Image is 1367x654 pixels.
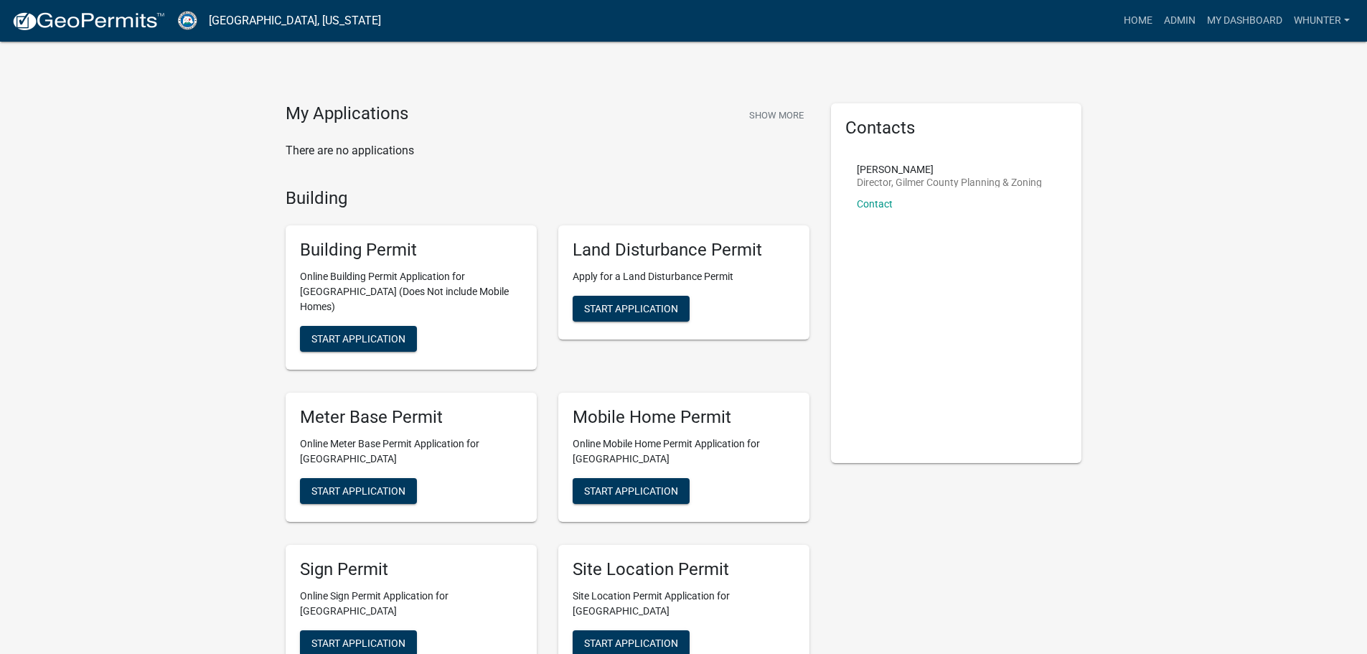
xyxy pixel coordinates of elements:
p: Site Location Permit Application for [GEOGRAPHIC_DATA] [573,589,795,619]
span: Start Application [584,303,678,314]
p: [PERSON_NAME] [857,164,1042,174]
a: Admin [1158,7,1201,34]
p: Online Building Permit Application for [GEOGRAPHIC_DATA] (Does Not include Mobile Homes) [300,269,522,314]
h5: Mobile Home Permit [573,407,795,428]
h5: Site Location Permit [573,559,795,580]
p: Apply for a Land Disturbance Permit [573,269,795,284]
a: Contact [857,198,893,210]
button: Start Application [300,478,417,504]
span: Start Application [584,485,678,496]
a: [GEOGRAPHIC_DATA], [US_STATE] [209,9,381,33]
p: Online Mobile Home Permit Application for [GEOGRAPHIC_DATA] [573,436,795,467]
h4: My Applications [286,103,408,125]
button: Start Application [573,478,690,504]
span: Start Application [311,637,405,648]
a: Home [1118,7,1158,34]
p: There are no applications [286,142,809,159]
a: My Dashboard [1201,7,1288,34]
img: Gilmer County, Georgia [177,11,197,30]
h5: Land Disturbance Permit [573,240,795,261]
p: Director, Gilmer County Planning & Zoning [857,177,1042,187]
p: Online Meter Base Permit Application for [GEOGRAPHIC_DATA] [300,436,522,467]
h5: Sign Permit [300,559,522,580]
p: Online Sign Permit Application for [GEOGRAPHIC_DATA] [300,589,522,619]
h4: Building [286,188,809,209]
span: Start Application [584,637,678,648]
h5: Building Permit [300,240,522,261]
h5: Contacts [845,118,1068,139]
a: whunter [1288,7,1356,34]
span: Start Application [311,485,405,496]
span: Start Application [311,333,405,345]
h5: Meter Base Permit [300,407,522,428]
button: Start Application [300,326,417,352]
button: Show More [743,103,809,127]
button: Start Application [573,296,690,322]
